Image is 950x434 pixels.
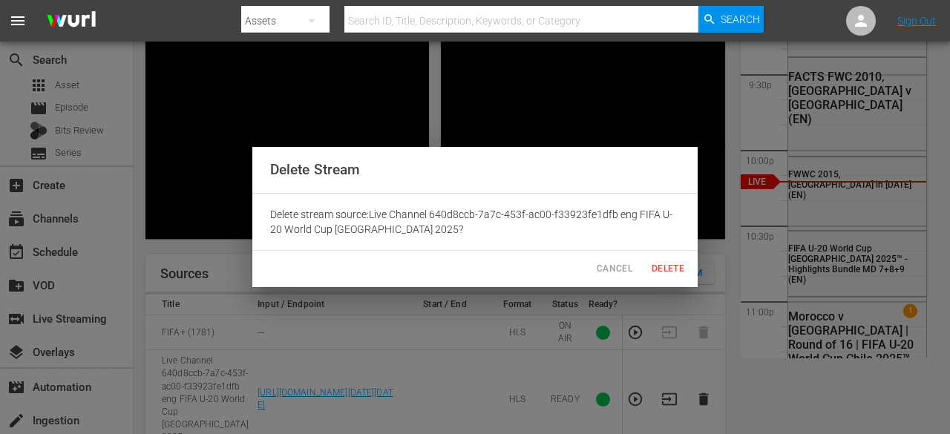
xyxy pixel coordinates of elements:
[597,261,632,277] span: Cancel
[36,4,107,39] img: ans4CAIJ8jUAAAAAAAAAAAAAAAAAAAAAAAAgQb4GAAAAAAAAAAAAAAAAAAAAAAAAJMjXAAAAAAAAAAAAAAAAAAAAAAAAgAT5G...
[650,261,686,277] span: Delete
[270,161,360,178] span: Delete Stream
[721,6,760,33] span: Search
[897,15,936,27] a: Sign Out
[644,257,692,281] button: Delete
[9,12,27,30] span: menu
[270,207,680,237] p: Delete stream source: Live Channel 640d8ccb-7a7c-453f-ac00-f33923fe1dfb eng FIFA U-20 World Cup [...
[591,257,638,281] button: Cancel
